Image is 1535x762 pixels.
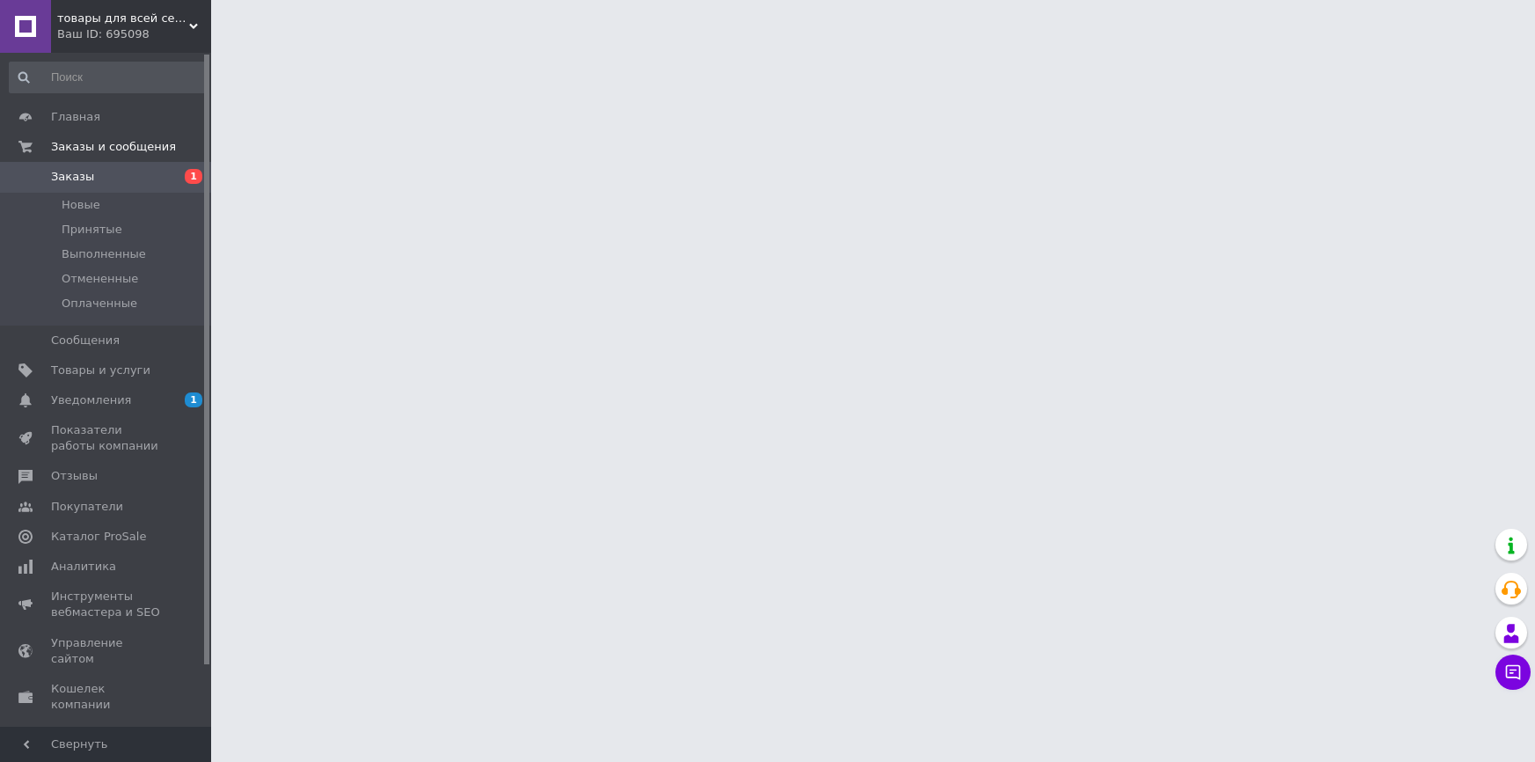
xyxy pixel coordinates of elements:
[1495,655,1531,690] button: Чат с покупателем
[62,197,100,213] span: Новые
[51,139,176,155] span: Заказы и сообщения
[185,392,202,407] span: 1
[51,589,163,620] span: Инструменты вебмастера и SEO
[51,169,94,185] span: Заказы
[62,296,137,311] span: Оплаченные
[57,26,211,42] div: Ваш ID: 695098
[51,422,163,454] span: Показатели работы компании
[51,499,123,515] span: Покупатели
[51,109,100,125] span: Главная
[51,333,120,348] span: Сообщения
[51,635,163,667] span: Управление сайтом
[62,222,122,238] span: Принятые
[51,363,150,378] span: Товары и услуги
[9,62,207,93] input: Поиск
[51,559,116,575] span: Аналитика
[51,392,131,408] span: Уведомления
[51,681,163,713] span: Кошелек компании
[51,529,146,545] span: Каталог ProSale
[62,246,146,262] span: Выполненные
[57,11,189,26] span: товары для всей семьи от «Fashion Crystals»
[62,271,138,287] span: Отмененные
[51,468,98,484] span: Отзывы
[185,169,202,184] span: 1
